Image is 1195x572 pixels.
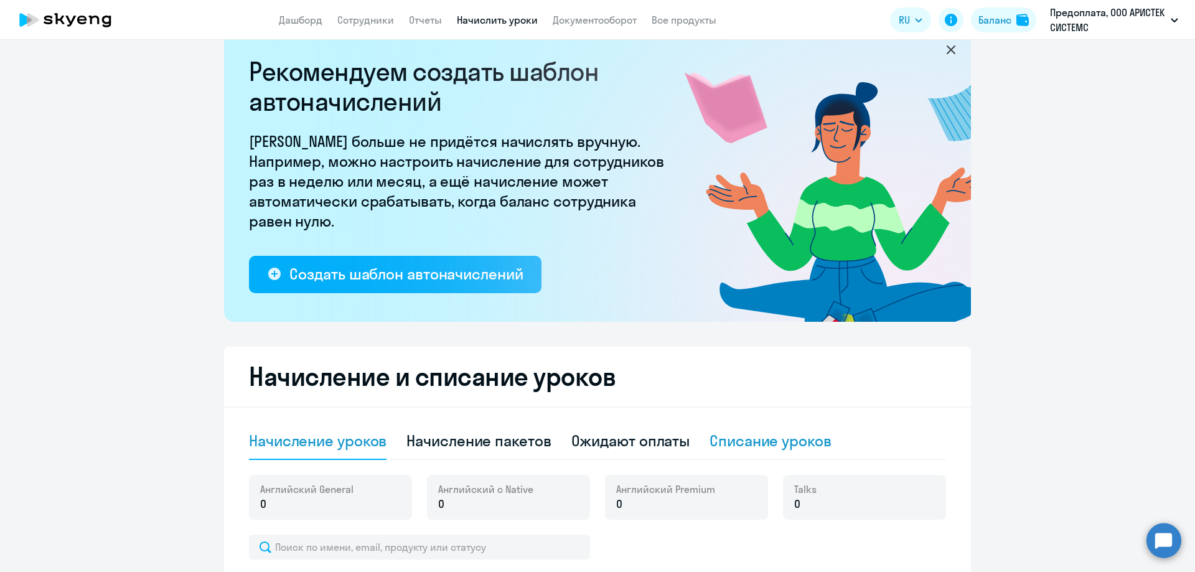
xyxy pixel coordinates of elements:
[249,57,672,116] h2: Рекомендуем создать шаблон автоначислений
[249,362,946,391] h2: Начисление и списание уроков
[1016,14,1029,26] img: balance
[652,14,716,26] a: Все продукты
[438,496,444,512] span: 0
[978,12,1011,27] div: Баланс
[710,431,832,451] div: Списание уроков
[890,7,931,32] button: RU
[406,431,551,451] div: Начисление пакетов
[279,14,322,26] a: Дашборд
[260,496,266,512] span: 0
[438,482,533,496] span: Английский с Native
[249,535,590,560] input: Поиск по имени, email, продукту или статусу
[899,12,910,27] span: RU
[457,14,538,26] a: Начислить уроки
[260,482,354,496] span: Английский General
[571,431,690,451] div: Ожидают оплаты
[971,7,1036,32] button: Балансbalance
[249,431,387,451] div: Начисление уроков
[794,496,800,512] span: 0
[794,482,817,496] span: Talks
[289,264,523,284] div: Создать шаблон автоначислений
[616,496,622,512] span: 0
[249,131,672,231] p: [PERSON_NAME] больше не придётся начислять вручную. Например, можно настроить начисление для сотр...
[249,256,541,293] button: Создать шаблон автоначислений
[337,14,394,26] a: Сотрудники
[616,482,715,496] span: Английский Premium
[409,14,442,26] a: Отчеты
[1050,5,1166,35] p: Предоплата, ООО АРИСТЕК СИСТЕМС
[553,14,637,26] a: Документооборот
[1044,5,1184,35] button: Предоплата, ООО АРИСТЕК СИСТЕМС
